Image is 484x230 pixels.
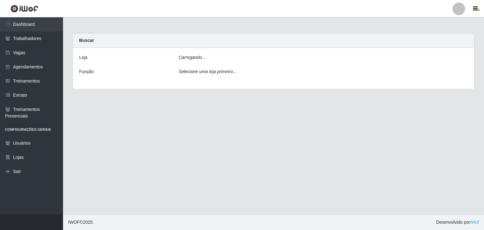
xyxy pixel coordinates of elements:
i: Selecione uma loja primeiro... [179,69,237,74]
a: iWof [470,220,479,225]
label: Loja [79,54,87,61]
span: IWOF [68,220,80,225]
label: Função [79,68,94,75]
i: Carregando... [179,55,206,60]
strong: Buscar [79,38,94,43]
span: Desenvolvido por [436,219,479,226]
img: CoreUI Logo [10,5,38,13]
span: © 2025 . [68,219,94,226]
